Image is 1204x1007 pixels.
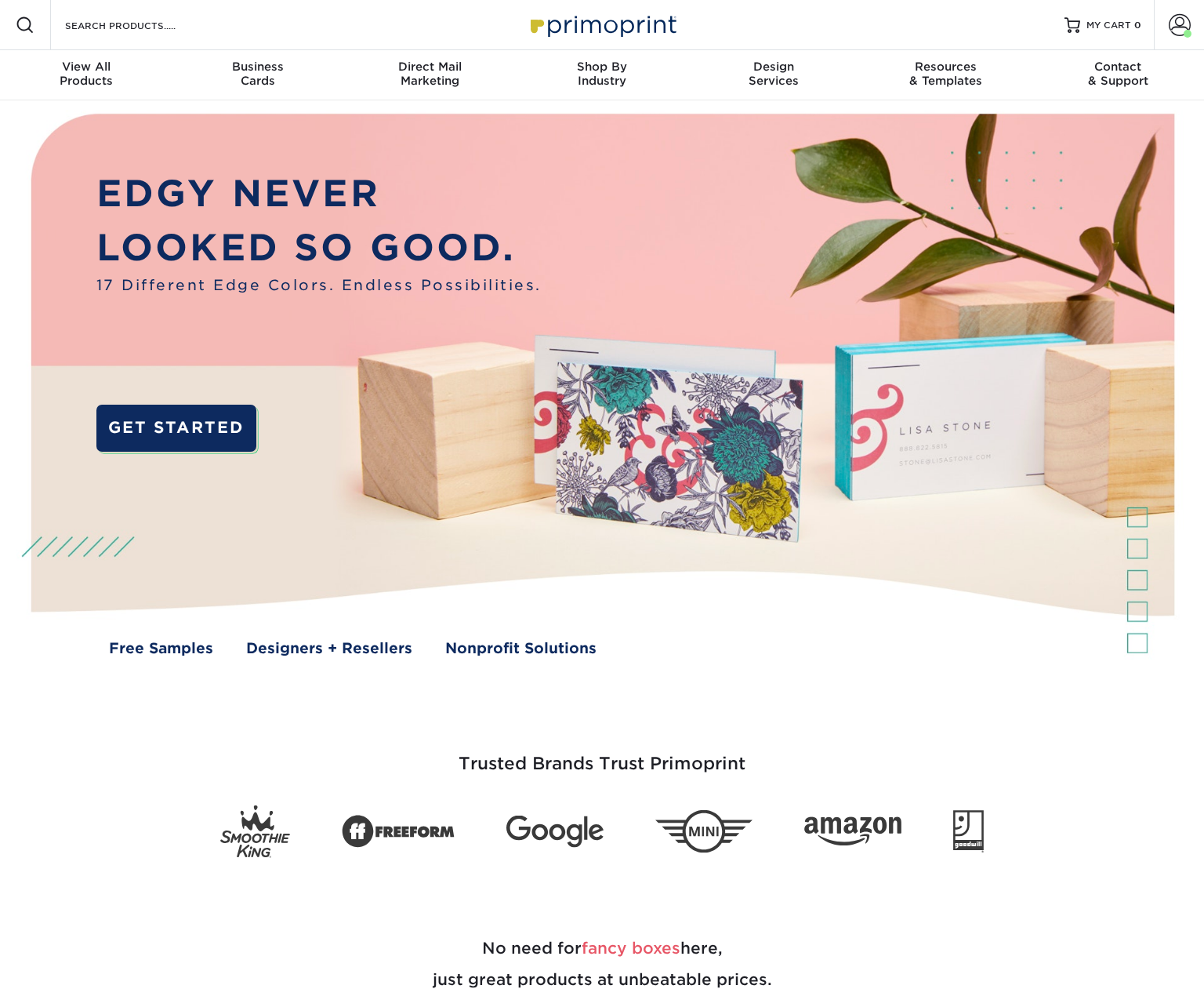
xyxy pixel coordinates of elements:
[172,60,343,88] div: Cards
[1134,20,1141,31] span: 0
[96,220,542,274] p: LOOKED SO GOOD.
[246,638,412,660] a: Designers + Resellers
[172,60,343,74] span: Business
[342,806,455,856] img: Freeform
[220,805,290,858] img: Smoothie King
[344,60,516,74] span: Direct Mail
[445,638,597,660] a: Nonprofit Solutions
[860,50,1032,100] a: Resources& Templates
[516,60,687,88] div: Industry
[655,810,752,853] img: Mini
[143,716,1061,793] h3: Trusted Brands Trust Primoprint
[96,166,542,220] p: EDGY NEVER
[109,638,213,660] a: Free Samples
[860,60,1032,74] span: Resources
[688,50,860,100] a: DesignServices
[172,50,343,100] a: BusinessCards
[96,274,542,296] span: 17 Different Edge Colors. Endless Possibilities.
[953,810,984,852] img: Goodwill
[1032,60,1204,88] div: & Support
[524,8,680,42] img: Primoprint
[344,60,516,88] div: Marketing
[506,815,604,847] img: Google
[516,60,687,74] span: Shop By
[516,50,687,100] a: Shop ByIndustry
[688,60,860,74] span: Design
[344,50,516,100] a: Direct MailMarketing
[582,939,680,958] span: fancy boxes
[96,405,256,453] a: GET STARTED
[1032,60,1204,74] span: Contact
[63,16,216,35] input: SEARCH PRODUCTS.....
[1086,19,1131,32] span: MY CART
[1032,50,1204,100] a: Contact& Support
[860,60,1032,88] div: & Templates
[804,816,901,846] img: Amazon
[688,60,860,88] div: Services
